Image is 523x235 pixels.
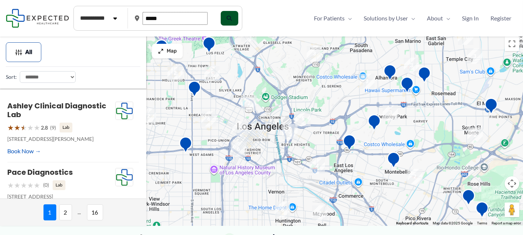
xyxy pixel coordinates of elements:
[53,180,65,190] span: Lab
[359,74,375,89] div: 3
[383,64,397,83] div: Pacific Medical Imaging
[152,44,183,58] button: Map
[158,48,164,54] img: Maximize
[505,36,519,51] button: Toggle fullscreen view
[312,205,327,221] div: 2
[505,176,519,191] button: Map camera controls
[7,101,106,120] a: Ashley Clinical Diagnostic Lab
[7,178,14,192] span: ★
[14,121,20,134] span: ★
[401,77,414,95] div: Synergy Imaging Center
[295,111,311,126] div: 5
[232,120,247,136] div: 2
[50,123,56,132] span: (9)
[343,134,356,153] div: Edward R. Roybal Comprehensive Health Center
[7,134,115,144] p: [STREET_ADDRESS][PERSON_NAME]
[421,13,456,24] a: AboutMenu Toggle
[475,201,489,220] div: Mantro Mobile Imaging Llc
[241,96,257,111] div: 2
[155,39,168,58] div: Belmont Village Senior Living Hollywood Hills
[141,108,156,124] div: 2
[167,65,183,81] div: 2
[404,58,419,73] div: 3
[485,98,498,116] div: Centrelake Imaging &#8211; El Monte
[115,102,133,120] img: Expected Healthcare Logo
[458,30,473,45] div: 10
[387,152,400,170] div: Montebello Advanced Imaging
[14,178,20,192] span: ★
[7,192,115,201] p: [STREET_ADDRESS]
[467,127,483,143] div: 2
[433,221,473,225] span: Map data ©2025 Google
[7,121,14,134] span: ★
[505,203,519,217] button: Drag Pegman onto the map to open Street View
[167,48,177,54] span: Map
[358,13,421,24] a: Solutions by UserMenu Toggle
[485,13,517,24] a: Register
[202,36,216,55] div: Hd Diagnostic Imaging
[6,9,69,27] img: Expected Healthcare Logo - side, dark font, small
[383,105,398,120] div: 3
[6,72,17,82] label: Sort:
[490,13,511,24] span: Register
[396,221,428,226] button: Keyboard shortcuts
[43,180,49,190] span: (0)
[7,167,73,177] a: Pace Diagnostics
[25,50,32,55] span: All
[60,123,72,132] span: Lab
[307,46,322,61] div: 3
[20,178,27,192] span: ★
[467,49,482,64] div: 3
[407,169,422,184] div: 2
[6,42,41,62] button: All
[204,66,220,81] div: 5
[456,13,485,24] a: Sign In
[462,189,475,208] div: Montes Medical Group, Inc.
[115,168,133,186] img: Expected Healthcare Logo
[87,204,103,220] span: 16
[492,221,521,225] a: Report a map error
[308,13,358,24] a: For PatientsMenu Toggle
[41,123,48,132] span: 2.8
[20,121,27,134] span: ★
[43,204,56,220] span: 1
[314,13,345,24] span: For Patients
[59,204,72,220] span: 2
[179,136,192,155] div: Western Convalescent Hospital
[188,81,201,99] div: Western Diagnostic Radiology by RADDICO &#8211; Central LA
[364,13,408,24] span: Solutions by User
[427,13,443,24] span: About
[15,49,22,56] img: Filter
[201,111,216,127] div: 6
[27,178,34,192] span: ★
[408,13,415,24] span: Menu Toggle
[345,13,352,24] span: Menu Toggle
[418,66,431,85] div: Diagnostic Medical Group
[275,202,290,217] div: 6
[75,204,84,220] span: ...
[7,146,41,157] a: Book Now
[34,178,40,192] span: ★
[27,121,34,134] span: ★
[443,13,450,24] span: Menu Toggle
[231,142,246,157] div: 6
[241,26,257,42] div: 4
[34,121,40,134] span: ★
[368,114,381,133] div: Monterey Park Hospital AHMC
[282,124,297,139] div: 3
[477,221,487,225] a: Terms (opens in new tab)
[310,158,325,174] div: 4
[462,13,479,24] span: Sign In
